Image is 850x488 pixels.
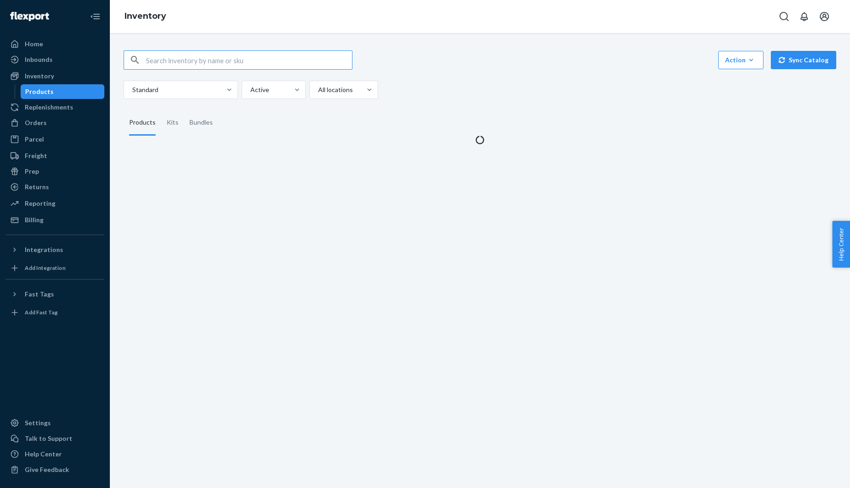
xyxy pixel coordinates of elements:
[167,110,179,136] div: Kits
[5,431,104,446] a: Talk to Support
[25,450,62,459] div: Help Center
[25,465,69,474] div: Give Feedback
[25,308,58,316] div: Add Fast Tag
[21,84,105,99] a: Products
[5,416,104,430] a: Settings
[5,305,104,320] a: Add Fast Tag
[725,55,757,65] div: Action
[25,71,54,81] div: Inventory
[25,87,54,96] div: Products
[131,85,132,94] input: Standard
[5,52,104,67] a: Inbounds
[5,100,104,115] a: Replenishments
[25,290,54,299] div: Fast Tags
[5,69,104,83] a: Inventory
[5,164,104,179] a: Prep
[249,85,250,94] input: Active
[5,132,104,147] a: Parcel
[117,3,173,30] ol: breadcrumbs
[25,55,53,64] div: Inbounds
[5,242,104,257] button: Integrations
[25,151,47,160] div: Freight
[25,245,63,254] div: Integrations
[5,261,104,275] a: Add Integration
[5,287,104,302] button: Fast Tags
[25,434,72,443] div: Talk to Support
[25,167,39,176] div: Prep
[5,447,104,461] a: Help Center
[718,51,763,69] button: Action
[146,51,352,69] input: Search inventory by name or sku
[10,12,49,21] img: Flexport logo
[25,118,47,127] div: Orders
[5,115,104,130] a: Orders
[795,7,813,26] button: Open notifications
[25,39,43,49] div: Home
[25,199,55,208] div: Reporting
[5,37,104,51] a: Home
[125,11,166,21] a: Inventory
[25,418,51,428] div: Settings
[25,264,65,272] div: Add Integration
[5,196,104,211] a: Reporting
[832,221,850,268] button: Help Center
[815,7,834,26] button: Open account menu
[317,85,318,94] input: All locations
[25,215,43,225] div: Billing
[5,180,104,194] a: Returns
[25,103,73,112] div: Replenishments
[5,148,104,163] a: Freight
[775,7,793,26] button: Open Search Box
[189,110,213,136] div: Bundles
[25,135,44,144] div: Parcel
[5,213,104,227] a: Billing
[129,110,156,136] div: Products
[5,462,104,477] button: Give Feedback
[86,7,104,26] button: Close Navigation
[771,51,836,69] button: Sync Catalog
[25,182,49,192] div: Returns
